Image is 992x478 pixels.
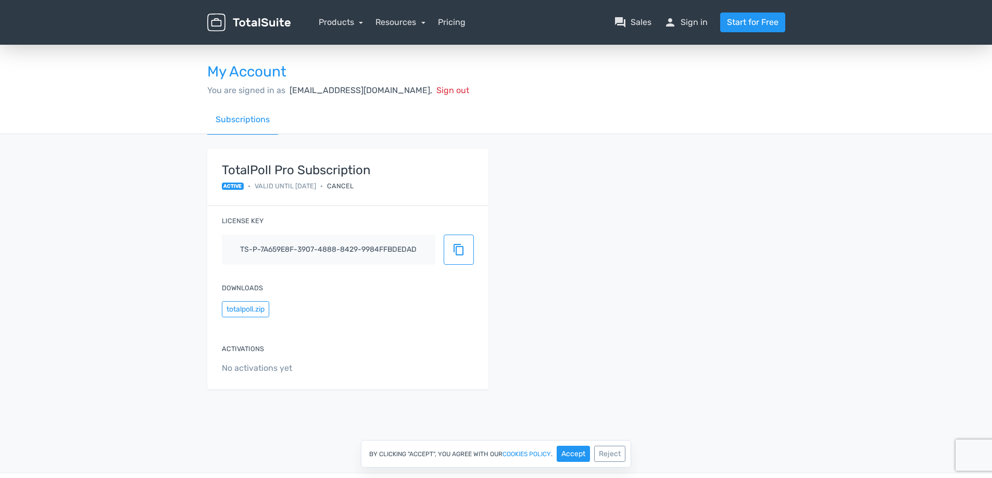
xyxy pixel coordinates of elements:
[664,16,676,29] span: person
[255,181,316,191] span: Valid until [DATE]
[503,451,551,457] a: cookies policy
[222,183,244,190] span: active
[248,181,250,191] span: •
[222,362,474,374] span: No activations yet
[222,163,371,177] strong: TotalPoll Pro Subscription
[436,85,469,95] span: Sign out
[320,181,323,191] span: •
[444,235,474,265] button: content_copy
[438,16,466,29] a: Pricing
[222,344,264,354] label: Activations
[557,446,590,462] button: Accept
[319,17,363,27] a: Products
[207,14,291,32] img: TotalSuite for WordPress
[594,446,625,462] button: Reject
[614,16,651,29] a: question_answerSales
[375,17,425,27] a: Resources
[453,243,465,256] span: content_copy
[222,283,263,293] label: Downloads
[222,301,269,317] button: totalpoll.zip
[207,85,285,95] span: You are signed in as
[207,64,785,80] h3: My Account
[327,181,354,191] div: Cancel
[614,16,626,29] span: question_answer
[664,16,708,29] a: personSign in
[222,216,263,226] label: License key
[720,12,785,32] a: Start for Free
[290,85,432,95] span: [EMAIL_ADDRESS][DOMAIN_NAME],
[361,440,631,468] div: By clicking "Accept", you agree with our .
[207,105,278,135] a: Subscriptions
